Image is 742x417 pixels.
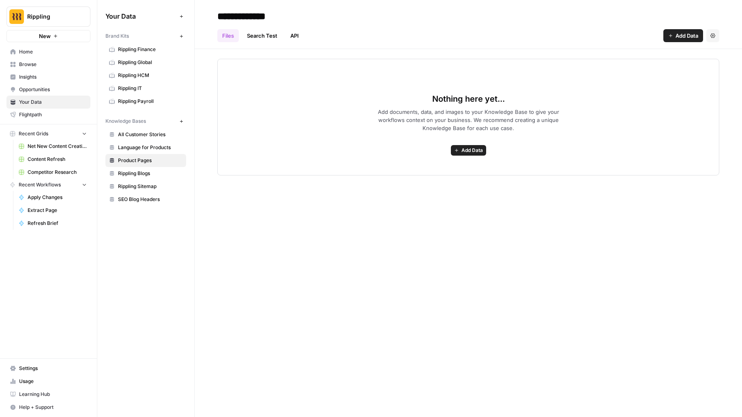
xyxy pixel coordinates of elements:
span: Net New Content Creation [28,143,87,150]
span: Add Data [676,32,698,40]
img: Rippling Logo [9,9,24,24]
span: All Customer Stories [118,131,182,138]
span: Insights [19,73,87,81]
span: Your Data [105,11,176,21]
span: Home [19,48,87,56]
span: Competitor Research [28,169,87,176]
a: Insights [6,71,90,83]
span: Add documents, data, and images to your Knowledge Base to give your workflows context on your bus... [365,108,572,132]
span: Flightpath [19,111,87,118]
button: Workspace: Rippling [6,6,90,27]
a: Rippling Blogs [105,167,186,180]
a: Rippling Finance [105,43,186,56]
button: Add Data [451,145,486,156]
a: Usage [6,375,90,388]
a: Settings [6,362,90,375]
span: Brand Kits [105,32,129,40]
a: Rippling Global [105,56,186,69]
a: Product Pages [105,154,186,167]
a: Competitor Research [15,166,90,179]
a: Search Test [242,29,282,42]
span: Your Data [19,98,87,106]
span: Rippling Finance [118,46,182,53]
button: Help + Support [6,401,90,414]
button: Add Data [663,29,703,42]
span: Settings [19,365,87,372]
span: Learning Hub [19,391,87,398]
span: Opportunities [19,86,87,93]
span: Rippling Sitemap [118,183,182,190]
a: Rippling IT [105,82,186,95]
a: Flightpath [6,108,90,121]
a: Opportunities [6,83,90,96]
a: Learning Hub [6,388,90,401]
span: Add Data [461,147,483,154]
span: Rippling [27,13,76,21]
span: Rippling HCM [118,72,182,79]
span: SEO Blog Headers [118,196,182,203]
span: Usage [19,378,87,385]
span: Rippling Payroll [118,98,182,105]
span: Rippling Blogs [118,170,182,177]
span: Recent Grids [19,130,48,137]
span: Rippling Global [118,59,182,66]
a: Rippling Payroll [105,95,186,108]
button: Recent Workflows [6,179,90,191]
span: New [39,32,51,40]
a: API [285,29,304,42]
span: Rippling IT [118,85,182,92]
button: New [6,30,90,42]
button: Recent Grids [6,128,90,140]
span: Nothing here yet... [432,93,505,105]
a: Your Data [6,96,90,109]
a: Language for Products [105,141,186,154]
a: SEO Blog Headers [105,193,186,206]
span: Browse [19,61,87,68]
span: Help + Support [19,404,87,411]
a: Extract Page [15,204,90,217]
a: Files [217,29,239,42]
a: Apply Changes [15,191,90,204]
span: Language for Products [118,144,182,151]
span: Knowledge Bases [105,118,146,125]
span: Extract Page [28,207,87,214]
a: All Customer Stories [105,128,186,141]
a: Rippling HCM [105,69,186,82]
a: Home [6,45,90,58]
span: Recent Workflows [19,181,61,188]
a: Refresh Brief [15,217,90,230]
span: Apply Changes [28,194,87,201]
span: Content Refresh [28,156,87,163]
span: Refresh Brief [28,220,87,227]
a: Net New Content Creation [15,140,90,153]
a: Content Refresh [15,153,90,166]
span: Product Pages [118,157,182,164]
a: Rippling Sitemap [105,180,186,193]
a: Browse [6,58,90,71]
